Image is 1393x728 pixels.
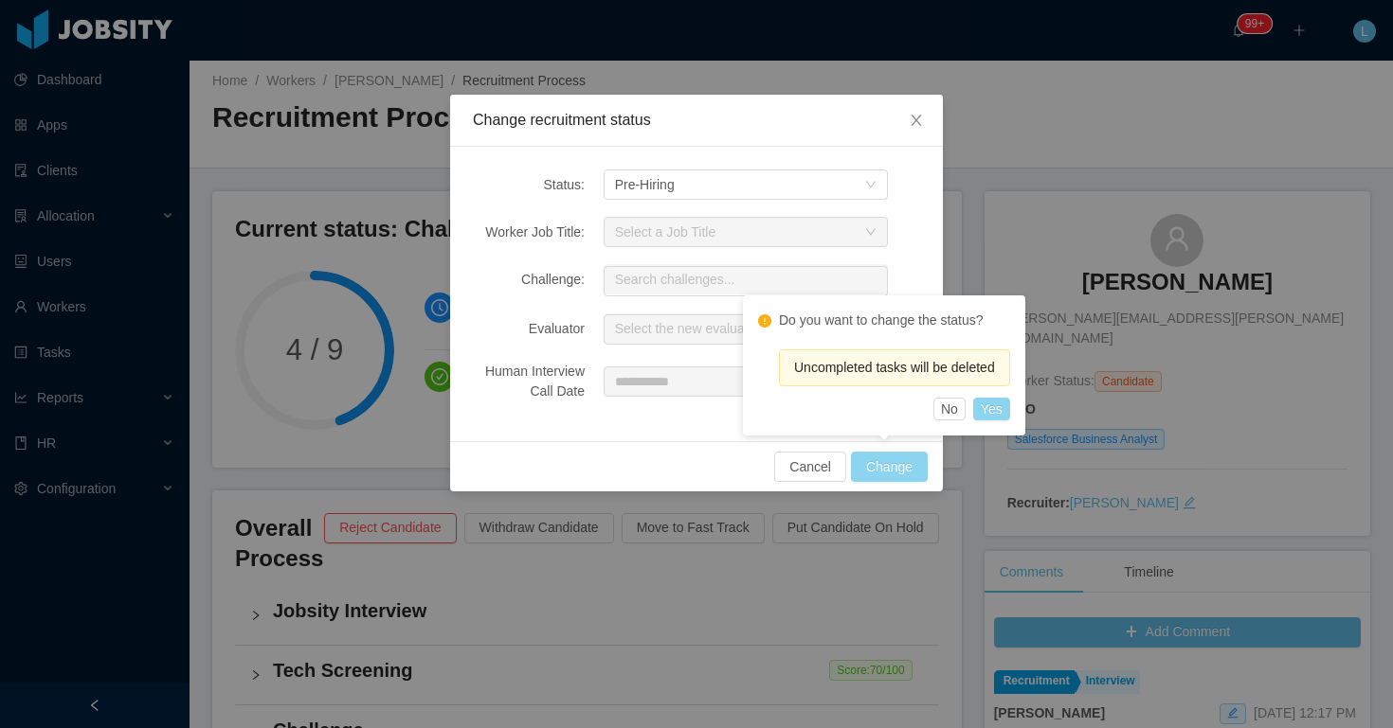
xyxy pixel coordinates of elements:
i: icon: down [865,226,877,240]
button: Yes [973,398,1010,420]
i: icon: down [865,179,877,192]
div: Pre-Hiring [615,170,675,199]
i: icon: exclamation-circle [758,314,771,328]
i: icon: close [909,113,924,128]
div: Human Interview Call Date [473,362,585,401]
text: Do you want to change the status? [779,312,984,328]
div: Worker Job Title: [473,222,585,242]
span: Uncompleted tasks will be deleted [794,360,995,375]
button: Change [851,452,928,482]
button: Close [890,95,943,148]
div: Status: [473,175,585,195]
button: No [933,398,966,420]
button: Cancel [774,452,846,482]
div: Evaluator [473,319,585,339]
div: Challenge: [473,270,585,290]
div: Change recruitment status [473,110,920,131]
div: Select a Job Title [615,222,856,241]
